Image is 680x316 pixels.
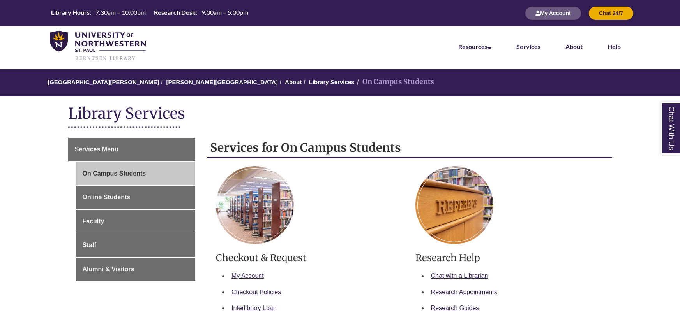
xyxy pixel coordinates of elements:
[525,10,581,16] a: My Account
[68,138,196,161] a: Services Menu
[68,138,196,281] div: Guide Page Menu
[207,138,612,158] h2: Services for On Campus Students
[48,8,92,17] th: Library Hours:
[516,43,540,50] a: Services
[231,305,277,311] a: Interlibrary Loan
[431,305,479,311] a: Research Guides
[589,7,633,20] button: Chat 24/7
[231,272,264,279] a: My Account
[151,8,198,17] th: Research Desk:
[608,43,621,50] a: Help
[48,79,159,85] a: [GEOGRAPHIC_DATA][PERSON_NAME]
[589,10,633,16] a: Chat 24/7
[166,79,278,85] a: [PERSON_NAME][GEOGRAPHIC_DATA]
[75,146,118,153] span: Services Menu
[76,258,196,281] a: Alumni & Visitors
[415,252,603,264] h3: Research Help
[48,8,251,18] table: Hours Today
[76,210,196,233] a: Faculty
[231,289,281,295] a: Checkout Policies
[285,79,302,85] a: About
[431,272,488,279] a: Chat with a Librarian
[309,79,355,85] a: Library Services
[431,289,497,295] a: Research Appointments
[76,186,196,209] a: Online Students
[525,7,581,20] button: My Account
[458,43,491,50] a: Resources
[76,162,196,185] a: On Campus Students
[201,9,248,16] span: 9:00am – 5:00pm
[50,31,146,61] img: UNWSP Library Logo
[355,76,434,88] li: On Campus Students
[76,233,196,257] a: Staff
[68,104,612,125] h1: Library Services
[48,8,251,19] a: Hours Today
[95,9,146,16] span: 7:30am – 10:00pm
[216,252,404,264] h3: Checkout & Request
[565,43,583,50] a: About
